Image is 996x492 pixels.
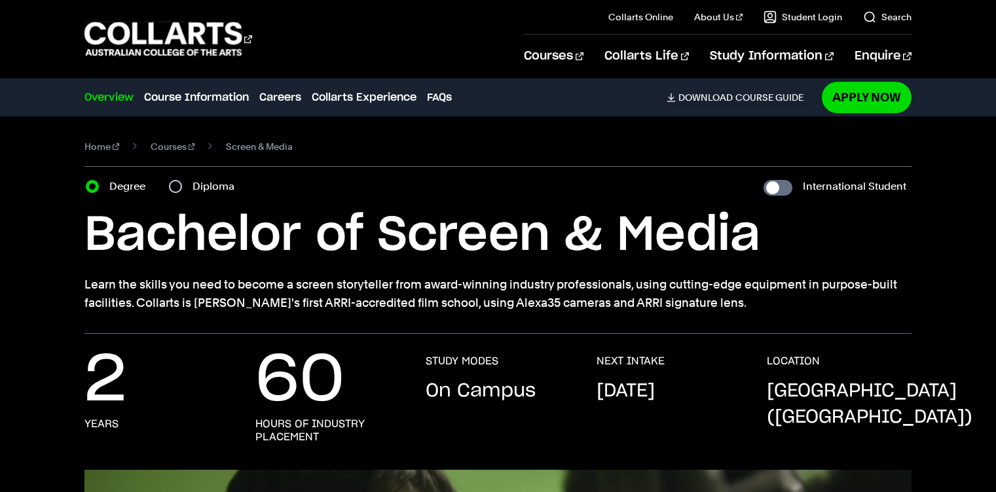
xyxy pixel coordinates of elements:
[767,355,820,368] h3: LOCATION
[255,355,344,407] p: 60
[767,378,972,430] p: [GEOGRAPHIC_DATA] ([GEOGRAPHIC_DATA])
[764,10,842,24] a: Student Login
[84,137,119,156] a: Home
[597,355,665,368] h3: NEXT INTAKE
[84,20,252,58] div: Go to homepage
[151,137,195,156] a: Courses
[524,35,583,78] a: Courses
[193,177,242,196] label: Diploma
[312,90,416,105] a: Collarts Experience
[863,10,912,24] a: Search
[426,355,498,368] h3: STUDY MODES
[84,275,911,312] p: Learn the skills you need to become a screen storyteller from award-winning industry professional...
[803,177,906,196] label: International Student
[109,177,153,196] label: Degree
[144,90,249,105] a: Course Information
[226,137,293,156] span: Screen & Media
[427,90,452,105] a: FAQs
[822,82,912,113] a: Apply Now
[694,10,743,24] a: About Us
[84,206,911,265] h1: Bachelor of Screen & Media
[84,90,134,105] a: Overview
[255,417,399,444] h3: hours of industry placement
[426,378,536,404] p: On Campus
[678,92,733,103] span: Download
[604,35,689,78] a: Collarts Life
[855,35,912,78] a: Enquire
[667,92,814,103] a: DownloadCourse Guide
[259,90,301,105] a: Careers
[597,378,655,404] p: [DATE]
[608,10,673,24] a: Collarts Online
[84,355,126,407] p: 2
[710,35,833,78] a: Study Information
[84,417,119,430] h3: years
